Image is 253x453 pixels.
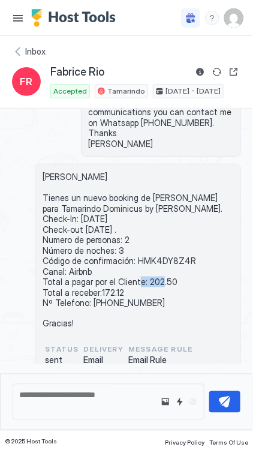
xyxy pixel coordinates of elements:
[20,74,33,89] span: FR
[10,10,26,26] button: Menu
[128,355,192,366] span: Email Rule
[5,438,57,446] span: © 2025 Host Tools
[128,344,192,355] span: Message Rule
[210,65,224,79] button: Sync reservation
[224,8,243,28] div: User profile
[165,439,204,446] span: Privacy Policy
[83,355,124,366] span: Email
[173,395,187,409] button: Quick reply
[50,65,104,79] span: Fabrice Rio
[53,86,87,97] span: Accepted
[25,46,46,57] span: Inbox
[43,172,233,329] span: [PERSON_NAME] Tienes un nuevo booking de [PERSON_NAME] para Tamarindo Dominicus by [PERSON_NAME]....
[31,9,121,27] a: Host Tools Logo
[209,436,248,448] a: Terms Of Use
[227,65,241,79] button: Open reservation
[45,344,79,355] span: status
[165,86,221,97] span: [DATE] - [DATE]
[165,436,204,448] a: Privacy Policy
[107,86,145,97] span: Tamarindo
[209,439,248,446] span: Terms Of Use
[193,65,207,79] button: Reservation information
[83,344,124,355] span: Delivery
[45,355,79,366] span: sent
[158,395,173,409] button: Upload image
[205,11,219,25] div: menu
